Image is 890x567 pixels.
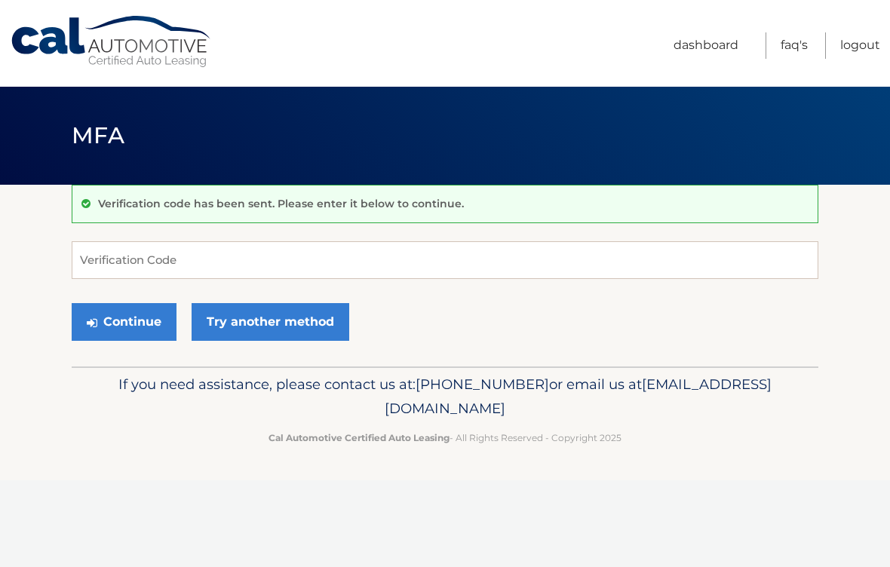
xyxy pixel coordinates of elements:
p: If you need assistance, please contact us at: or email us at [81,372,809,421]
input: Verification Code [72,241,818,279]
button: Continue [72,303,176,341]
p: - All Rights Reserved - Copyright 2025 [81,430,809,446]
span: [EMAIL_ADDRESS][DOMAIN_NAME] [385,375,772,417]
a: Dashboard [674,32,738,59]
span: MFA [72,121,124,149]
span: [PHONE_NUMBER] [416,375,549,393]
p: Verification code has been sent. Please enter it below to continue. [98,197,464,210]
a: Logout [840,32,880,59]
a: FAQ's [781,32,808,59]
a: Try another method [192,303,349,341]
a: Cal Automotive [10,15,213,69]
strong: Cal Automotive Certified Auto Leasing [269,432,450,443]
